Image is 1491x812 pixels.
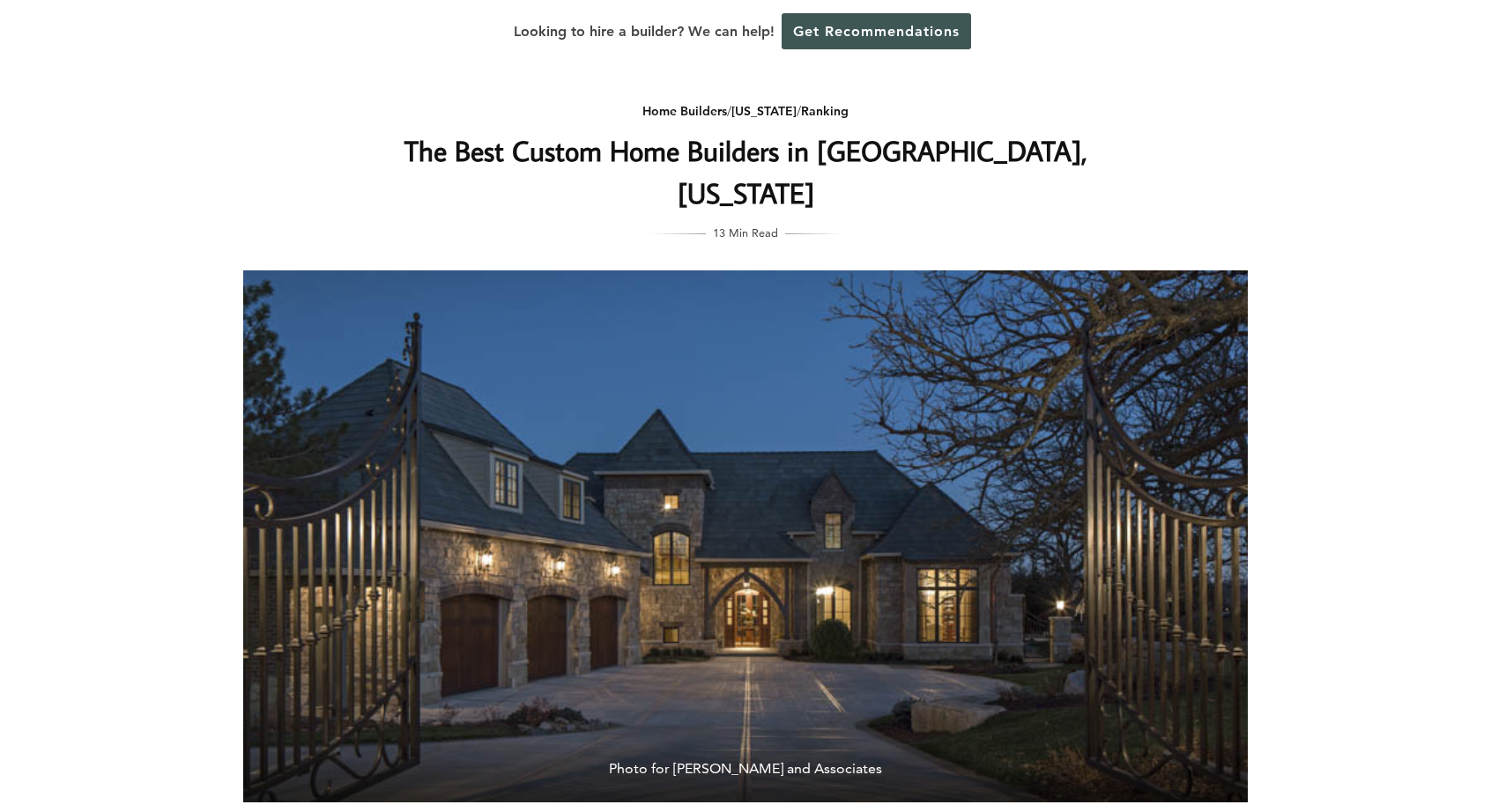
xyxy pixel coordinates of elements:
a: Home Builders [642,103,727,119]
span: 13 Min Read [713,223,778,242]
h1: The Best Custom Home Builders in [GEOGRAPHIC_DATA], [US_STATE] [394,129,1097,214]
span: Photo for [PERSON_NAME] and Associates [243,742,1248,802]
a: Get Recommendations [782,13,971,49]
a: Ranking [801,103,849,119]
div: / / [394,100,1097,122]
a: [US_STATE] [731,103,797,119]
